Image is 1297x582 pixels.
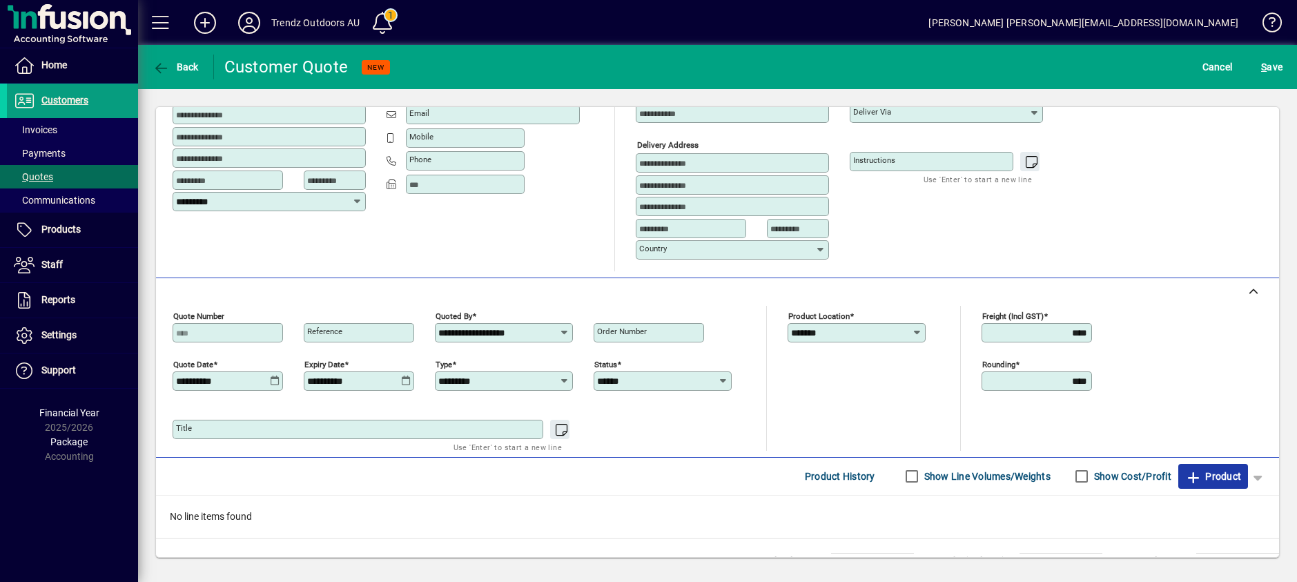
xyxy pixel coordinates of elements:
td: 0.00 [1196,553,1279,570]
span: Financial Year [39,407,99,418]
span: Communications [14,195,95,206]
button: Save [1258,55,1286,79]
span: Payments [14,148,66,159]
td: GST exclusive [1113,553,1196,570]
span: S [1261,61,1267,72]
span: Support [41,365,76,376]
a: Reports [7,283,138,318]
mat-label: Title [176,423,192,433]
span: Products [41,224,81,235]
a: Staff [7,248,138,282]
span: Package [50,436,88,447]
span: Home [41,59,67,70]
span: Back [153,61,199,72]
span: Staff [41,259,63,270]
mat-label: Mobile [409,132,433,142]
mat-hint: Use 'Enter' to start a new line [454,439,562,455]
mat-label: Order number [597,327,647,336]
mat-label: Status [594,359,617,369]
a: Support [7,353,138,388]
mat-label: Quote date [173,359,213,369]
mat-label: Product location [788,311,850,320]
mat-label: Quoted by [436,311,472,320]
span: Customers [41,95,88,106]
div: Trendz Outdoors AU [271,12,360,34]
a: Products [7,213,138,247]
mat-label: Country [639,244,667,253]
mat-label: Quote number [173,311,224,320]
div: No line items found [156,496,1279,538]
button: Back [149,55,202,79]
td: 0.0000 M³ [831,553,914,570]
span: Settings [41,329,77,340]
span: ave [1261,56,1283,78]
a: Settings [7,318,138,353]
mat-label: Type [436,359,452,369]
td: 0.00 [1020,553,1102,570]
a: Payments [7,142,138,165]
mat-label: Phone [409,155,431,164]
app-page-header-button: Back [138,55,214,79]
mat-label: Freight (incl GST) [982,311,1044,320]
label: Show Line Volumes/Weights [921,469,1051,483]
mat-label: Email [409,108,429,118]
mat-label: Rounding [982,359,1015,369]
mat-label: Instructions [853,155,895,165]
td: Freight (incl GST) [925,553,1020,570]
span: NEW [367,63,384,72]
button: Product [1178,464,1248,489]
a: Invoices [7,118,138,142]
span: Product History [805,465,875,487]
a: Home [7,48,138,83]
button: Profile [227,10,271,35]
mat-label: Expiry date [304,359,344,369]
div: Customer Quote [224,56,349,78]
div: [PERSON_NAME] [PERSON_NAME][EMAIL_ADDRESS][DOMAIN_NAME] [928,12,1238,34]
span: Quotes [14,171,53,182]
button: Add [183,10,227,35]
a: Quotes [7,165,138,188]
td: Total Volume [748,553,831,570]
span: Product [1185,465,1241,487]
a: Knowledge Base [1252,3,1280,48]
mat-hint: Use 'Enter' to start a new line [924,171,1032,187]
a: Communications [7,188,138,212]
button: Cancel [1199,55,1236,79]
button: Product History [799,464,881,489]
label: Show Cost/Profit [1091,469,1171,483]
mat-label: Deliver via [853,107,891,117]
mat-label: Reference [307,327,342,336]
span: Invoices [14,124,57,135]
span: Reports [41,294,75,305]
span: Cancel [1202,56,1233,78]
